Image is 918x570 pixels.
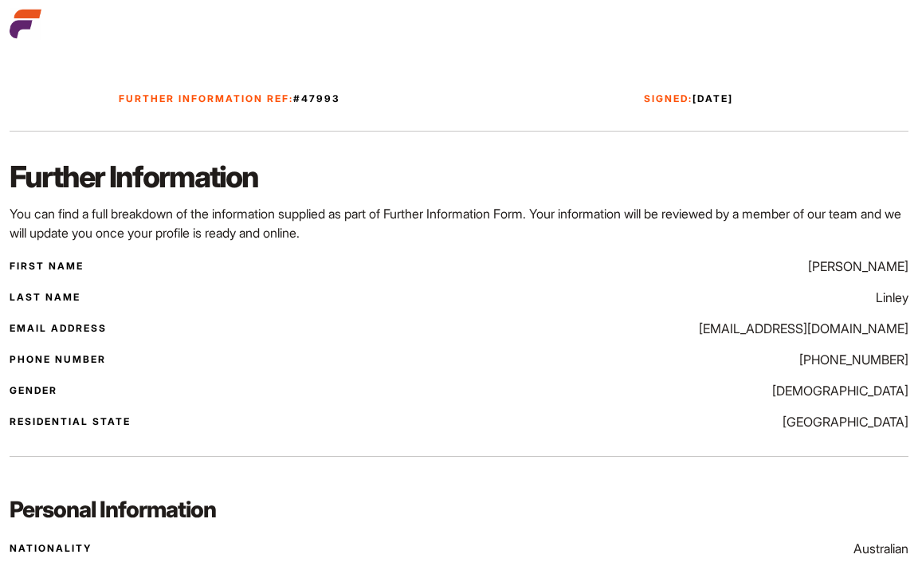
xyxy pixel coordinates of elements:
[783,412,908,431] p: [GEOGRAPHIC_DATA]
[699,319,908,338] p: [EMAIL_ADDRESS][DOMAIN_NAME]
[10,321,107,336] p: Email Address
[10,541,92,556] p: Nationality
[876,288,908,307] p: Linley
[10,92,449,106] p: Further Information Ref:
[772,381,908,400] p: [DEMOGRAPHIC_DATA]
[293,92,340,104] span: #47993
[10,204,908,242] p: You can find a full breakdown of the information supplied as part of Further Information Form. Yo...
[10,290,80,305] p: Last Name
[799,350,908,369] p: [PHONE_NUMBER]
[10,352,106,367] p: Phone Number
[644,92,692,104] span: Signed:
[853,539,908,558] p: Australian
[10,415,131,429] p: Residential State
[10,8,41,40] img: cropped-aefm-brand-fav-22-square.png
[469,92,908,106] p: [DATE]
[10,156,908,198] h2: Further Information
[10,383,57,398] p: Gender
[10,259,84,273] p: First Name
[10,494,908,525] h3: Personal Information
[808,257,908,276] p: [PERSON_NAME]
